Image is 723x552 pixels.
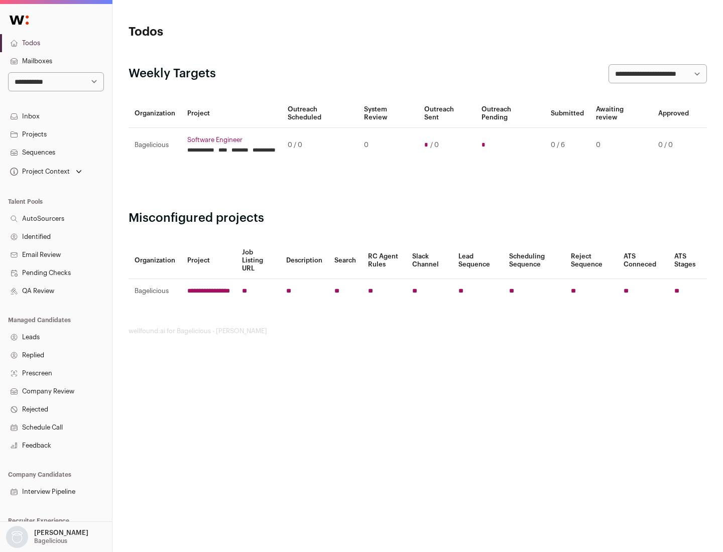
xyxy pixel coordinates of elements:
img: nopic.png [6,526,28,548]
th: Job Listing URL [236,242,280,279]
td: Bagelicious [129,279,181,304]
th: Project [181,242,236,279]
th: System Review [358,99,418,128]
th: Submitted [545,99,590,128]
th: Project [181,99,282,128]
td: 0 / 0 [282,128,358,163]
th: Reject Sequence [565,242,618,279]
td: 0 / 0 [652,128,695,163]
a: Software Engineer [187,136,276,144]
td: Bagelicious [129,128,181,163]
th: Lead Sequence [452,242,503,279]
h2: Misconfigured projects [129,210,707,226]
th: Outreach Pending [475,99,544,128]
th: Slack Channel [406,242,452,279]
th: Approved [652,99,695,128]
td: 0 [358,128,418,163]
td: 0 / 6 [545,128,590,163]
p: Bagelicious [34,537,67,545]
span: / 0 [430,141,439,149]
h2: Weekly Targets [129,66,216,82]
button: Open dropdown [8,165,84,179]
img: Wellfound [4,10,34,30]
th: Organization [129,242,181,279]
p: [PERSON_NAME] [34,529,88,537]
th: Organization [129,99,181,128]
th: Description [280,242,328,279]
th: Awaiting review [590,99,652,128]
th: Scheduling Sequence [503,242,565,279]
div: Project Context [8,168,70,176]
th: ATS Stages [668,242,707,279]
button: Open dropdown [4,526,90,548]
th: Outreach Scheduled [282,99,358,128]
th: Outreach Sent [418,99,476,128]
th: Search [328,242,362,279]
th: RC Agent Rules [362,242,406,279]
td: 0 [590,128,652,163]
th: ATS Conneced [618,242,668,279]
footer: wellfound:ai for Bagelicious - [PERSON_NAME] [129,327,707,335]
h1: Todos [129,24,321,40]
